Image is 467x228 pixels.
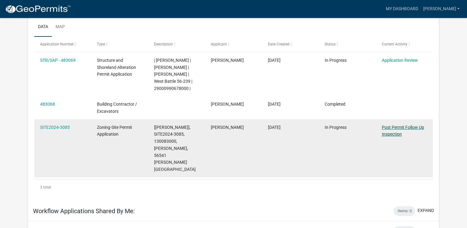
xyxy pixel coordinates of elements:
[211,102,244,107] span: Brian Keranen
[262,37,319,52] datatable-header-cell: Date Created
[268,102,281,107] span: 09/23/2025
[268,58,281,63] span: 09/23/2025
[211,125,244,130] span: Brian Keranen
[91,37,148,52] datatable-header-cell: Type
[154,125,196,172] span: [Alex Lindsay], SITE2024-3085, 130083000, ROBERT DONAGHU, 56541 BUD WAHL MEMORIAL RD
[382,58,418,63] a: Application Review
[33,207,135,215] h5: Workflow Applications Shared By Me:
[394,206,415,216] div: Items: 0
[325,125,347,130] span: In Progress
[40,42,74,46] span: Application Number
[97,102,137,114] span: Building Contractor / Excavators
[97,42,105,46] span: Type
[148,37,205,52] datatable-header-cell: Description
[40,58,76,63] a: STR/SAP - 483069
[97,125,132,137] span: Zoning-Site Permit Application
[211,42,227,46] span: Applicant
[40,125,70,130] a: SITE2024-3085
[34,179,433,195] div: 3 total
[420,3,462,15] a: [PERSON_NAME]
[268,42,290,46] span: Date Created
[382,125,424,137] a: Post Permit Follow Up Inspection
[211,58,244,63] span: Brian Keranen
[268,125,281,130] span: 05/30/2024
[154,42,173,46] span: Description
[97,58,136,77] span: Structure and Shoreland Alteration Permit Application
[383,3,420,15] a: My Dashboard
[205,37,262,52] datatable-header-cell: Applicant
[325,58,347,63] span: In Progress
[325,102,345,107] span: Completed
[34,17,52,37] a: Data
[52,17,69,37] a: Map
[382,42,407,46] span: Current Activity
[40,102,55,107] a: 483068
[376,37,432,52] datatable-header-cell: Current Activity
[418,207,434,214] button: expand
[319,37,376,52] datatable-header-cell: Status
[325,42,336,46] span: Status
[154,58,192,91] span: | Brittany Tollefson | JAMES R VELDE | LORI A VELDE | West Battle 56-239 | 29000990678000 |
[34,37,91,52] datatable-header-cell: Application Number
